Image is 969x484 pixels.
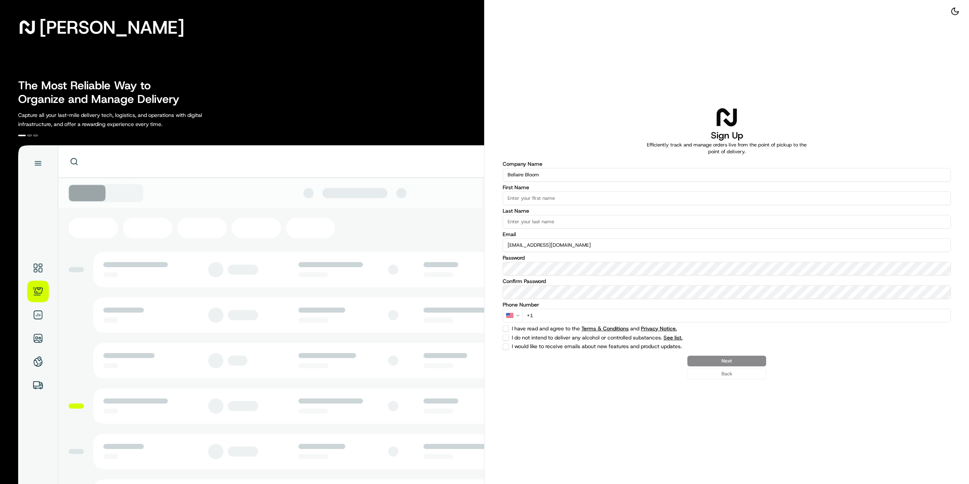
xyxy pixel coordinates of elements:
[503,168,951,182] input: Enter your company name
[503,302,951,307] label: Phone Number
[503,232,951,237] label: Email
[512,344,870,350] label: I would like to receive emails about new features and product updates.
[711,129,743,142] h1: Sign Up
[641,325,677,332] a: Privacy Notice.
[581,325,629,332] a: Terms & Conditions
[512,326,870,331] label: I have read and agree to the and
[503,191,951,205] input: Enter your first name
[664,335,682,340] span: See list.
[522,309,951,322] input: Enter phone number
[18,110,236,129] p: Capture all your last-mile delivery tech, logistics, and operations with digital infrastructure, ...
[503,161,951,167] label: Company Name
[503,185,951,190] label: First Name
[512,335,870,340] label: I do not intend to deliver any alcohol or controlled substances.
[503,215,951,229] input: Enter your last name
[39,20,184,35] span: [PERSON_NAME]
[503,255,951,260] label: Password
[503,238,951,252] input: Enter your email address
[503,208,951,213] label: Last Name
[503,279,951,284] label: Confirm Password
[642,142,812,155] p: Efficiently track and manage orders live from the point of pickup to the point of delivery.
[18,79,188,106] h2: The Most Reliable Way to Organize and Manage Delivery
[664,335,682,340] button: I do not intend to deliver any alcohol or controlled substances.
